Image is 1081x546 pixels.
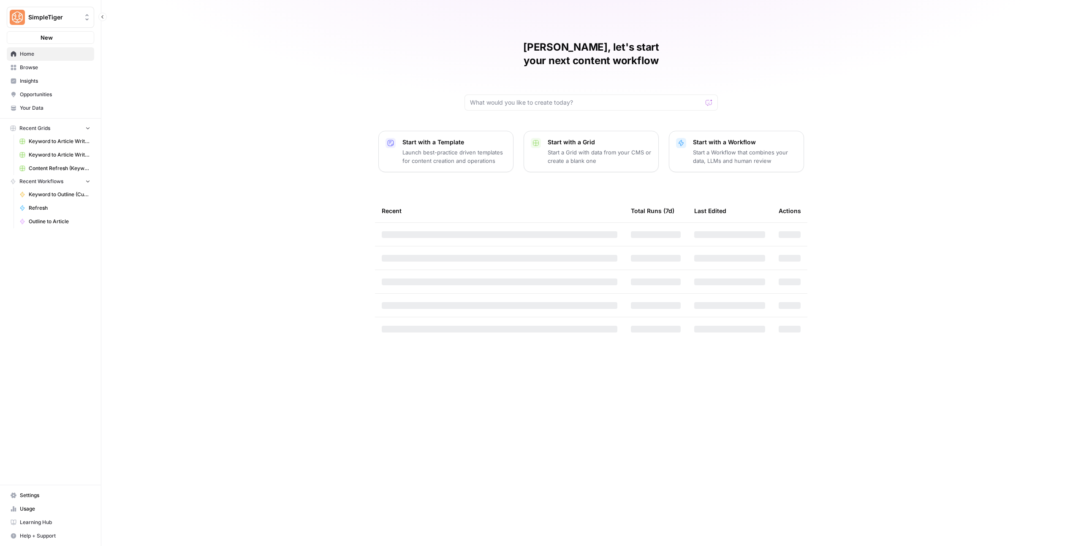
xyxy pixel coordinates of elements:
[7,31,94,44] button: New
[16,215,94,228] a: Outline to Article
[7,502,94,516] a: Usage
[694,199,726,222] div: Last Edited
[20,505,90,513] span: Usage
[28,13,79,22] span: SimpleTiger
[464,41,718,68] h1: [PERSON_NAME], let's start your next content workflow
[693,138,797,146] p: Start with a Workflow
[20,50,90,58] span: Home
[16,201,94,215] a: Refresh
[7,516,94,529] a: Learning Hub
[378,131,513,172] button: Start with a TemplateLaunch best-practice driven templates for content creation and operations
[20,519,90,526] span: Learning Hub
[779,199,801,222] div: Actions
[669,131,804,172] button: Start with a WorkflowStart a Workflow that combines your data, LLMs and human review
[20,64,90,71] span: Browse
[16,135,94,148] a: Keyword to Article Writer (A-H)
[7,529,94,543] button: Help + Support
[20,91,90,98] span: Opportunities
[7,88,94,101] a: Opportunities
[524,131,659,172] button: Start with a GridStart a Grid with data from your CMS or create a blank one
[19,178,63,185] span: Recent Workflows
[7,122,94,135] button: Recent Grids
[402,148,506,165] p: Launch best-practice driven templates for content creation and operations
[20,492,90,499] span: Settings
[7,61,94,74] a: Browse
[382,199,617,222] div: Recent
[20,532,90,540] span: Help + Support
[29,165,90,172] span: Content Refresh (Keyword -> Outline Recs)
[10,10,25,25] img: SimpleTiger Logo
[29,191,90,198] span: Keyword to Outline (Current)
[693,148,797,165] p: Start a Workflow that combines your data, LLMs and human review
[470,98,702,107] input: What would you like to create today?
[16,162,94,175] a: Content Refresh (Keyword -> Outline Recs)
[7,7,94,28] button: Workspace: SimpleTiger
[29,151,90,159] span: Keyword to Article Writer (I-Q)
[29,204,90,212] span: Refresh
[7,175,94,188] button: Recent Workflows
[20,104,90,112] span: Your Data
[7,74,94,88] a: Insights
[548,148,652,165] p: Start a Grid with data from your CMS or create a blank one
[548,138,652,146] p: Start with a Grid
[29,218,90,225] span: Outline to Article
[402,138,506,146] p: Start with a Template
[41,33,53,42] span: New
[20,77,90,85] span: Insights
[19,124,50,132] span: Recent Grids
[7,489,94,502] a: Settings
[631,199,674,222] div: Total Runs (7d)
[29,138,90,145] span: Keyword to Article Writer (A-H)
[16,148,94,162] a: Keyword to Article Writer (I-Q)
[16,188,94,201] a: Keyword to Outline (Current)
[7,47,94,61] a: Home
[7,101,94,115] a: Your Data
